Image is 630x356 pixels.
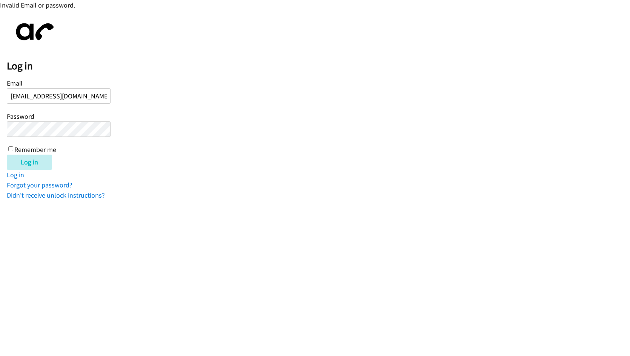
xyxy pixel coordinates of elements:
label: Email [7,79,23,87]
a: Forgot your password? [7,181,72,189]
img: aphone-8a226864a2ddd6a5e75d1ebefc011f4aa8f32683c2d82f3fb0802fe031f96514.svg [7,17,60,47]
label: Remember me [14,145,56,154]
a: Didn't receive unlock instructions? [7,191,105,199]
label: Password [7,112,34,121]
h2: Log in [7,60,630,72]
a: Log in [7,170,24,179]
input: Log in [7,155,52,170]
